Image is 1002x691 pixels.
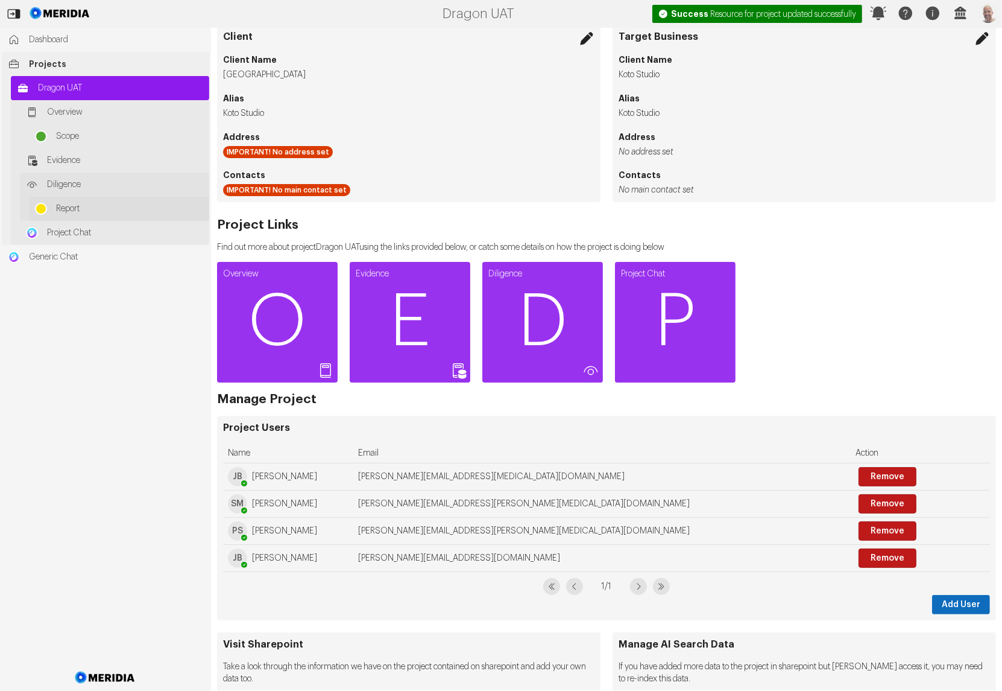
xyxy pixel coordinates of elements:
[223,69,594,81] li: [GEOGRAPHIC_DATA]
[619,69,990,81] li: Koto Studio
[47,227,203,239] span: Project Chat
[353,545,851,572] td: [PERSON_NAME][EMAIL_ADDRESS][DOMAIN_NAME]
[38,82,203,94] span: Dragon UAT
[228,467,247,486] span: JB
[482,286,603,358] span: D
[241,480,247,486] div: available
[223,661,594,685] p: Take a look through the information we have on the project contained on sharepoint and add your o...
[619,148,673,156] i: No address set
[29,58,203,70] span: Projects
[619,92,990,104] h4: Alias
[223,422,990,434] h3: Project Users
[859,494,916,514] button: Remove
[228,549,247,568] span: JB
[29,34,203,46] span: Dashboard
[228,494,247,514] span: Scott Mackay
[47,106,203,118] span: Overview
[855,444,985,463] div: Action
[671,10,856,19] span: Resource for project updated successfully
[223,169,594,181] h4: Contacts
[223,92,594,104] h4: Alias
[223,54,594,66] h4: Client Name
[619,169,990,181] h4: Contacts
[615,262,736,383] a: Project ChatP
[223,146,333,158] div: IMPORTANT! No address set
[223,184,350,196] div: IMPORTANT! No main contact set
[228,467,247,486] span: Jon Brookes
[350,262,470,383] a: EvidenceE
[228,549,247,568] span: Jon Brookes
[859,521,916,541] button: Remove
[47,154,203,167] span: Evidence
[8,251,20,263] img: Generic Chat
[56,130,203,142] span: Scope
[47,179,203,191] span: Diligence
[29,124,209,148] a: Scope
[241,508,247,514] div: available
[619,54,990,66] h4: Client Name
[11,76,209,100] a: Dragon UAT
[353,518,851,545] td: [PERSON_NAME][EMAIL_ADDRESS][PERSON_NAME][MEDICAL_DATA][DOMAIN_NAME]
[619,107,990,119] li: Koto Studio
[20,173,209,197] a: Diligence
[482,262,603,383] a: DiligenceD
[228,521,247,541] span: PS
[26,227,38,239] img: Project Chat
[29,251,203,263] span: Generic Chat
[223,31,594,43] h3: Client
[589,578,624,595] span: 1 / 1
[228,521,247,541] span: Paul Smith
[217,241,664,253] p: Find out more about project Dragon UAT using the links provided below, or catch some details on h...
[20,221,209,245] a: Project ChatProject Chat
[73,664,137,691] img: Meridia Logo
[358,444,846,463] div: Email
[29,197,209,221] a: Report
[859,549,916,568] button: Remove
[252,471,317,483] span: [PERSON_NAME]
[615,286,736,358] span: P
[619,31,990,43] h3: Target Business
[252,552,317,564] span: [PERSON_NAME]
[223,131,594,143] h4: Address
[228,444,348,463] div: Name
[350,286,470,358] span: E
[20,148,209,173] a: Evidence
[619,131,990,143] h4: Address
[252,498,317,510] span: [PERSON_NAME]
[56,203,203,215] span: Report
[2,245,209,269] a: Generic ChatGeneric Chat
[353,463,851,491] td: [PERSON_NAME][EMAIL_ADDRESS][MEDICAL_DATA][DOMAIN_NAME]
[252,525,317,537] span: [PERSON_NAME]
[20,100,209,124] a: Overview
[619,638,990,651] h3: Manage AI Search Data
[217,262,338,383] a: OverviewO
[619,186,694,194] i: No main contact set
[217,286,338,358] span: O
[932,595,990,614] button: Add User
[619,661,990,685] p: If you have added more data to the project in sharepoint but [PERSON_NAME] access it, you may nee...
[978,4,998,23] img: Profile Icon
[241,535,247,541] div: available
[217,219,664,231] h2: Project Links
[671,10,708,18] strong: Success
[223,107,594,119] li: Koto Studio
[241,562,247,568] div: available
[859,467,916,486] button: Remove
[228,494,247,514] span: SM
[223,638,594,651] h3: Visit Sharepoint
[217,393,317,406] h2: Manage Project
[353,491,851,518] td: [PERSON_NAME][EMAIL_ADDRESS][PERSON_NAME][MEDICAL_DATA][DOMAIN_NAME]
[2,28,209,52] a: Dashboard
[2,52,209,76] a: Projects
